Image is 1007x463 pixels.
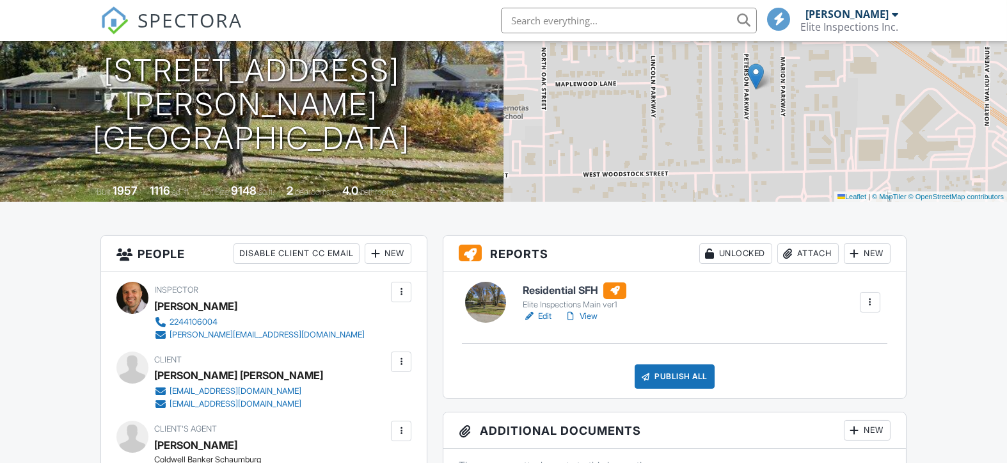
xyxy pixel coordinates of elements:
a: View [564,310,598,323]
span: Lot Size [202,187,229,197]
img: The Best Home Inspection Software - Spectora [100,6,129,35]
div: [PERSON_NAME][EMAIL_ADDRESS][DOMAIN_NAME] [170,330,365,340]
div: 1957 [113,184,138,197]
div: 2244106004 [170,317,218,327]
div: [PERSON_NAME] [154,296,237,316]
a: [PERSON_NAME] [154,435,237,455]
div: New [844,243,891,264]
a: 2244106004 [154,316,365,329]
div: New [365,243,411,264]
span: Inspector [154,285,198,295]
img: Marker [748,63,764,90]
span: SPECTORA [138,6,242,33]
div: [PERSON_NAME] [PERSON_NAME] [154,366,323,385]
a: SPECTORA [100,17,242,44]
a: [EMAIL_ADDRESS][DOMAIN_NAME] [154,398,313,410]
div: [PERSON_NAME] [805,8,889,20]
span: | [868,193,870,200]
span: sq.ft. [258,187,274,197]
div: New [844,420,891,441]
div: [EMAIL_ADDRESS][DOMAIN_NAME] [170,386,301,396]
div: Publish All [635,364,715,389]
h6: Residential SFH [523,282,626,299]
div: Disable Client CC Email [234,243,360,264]
div: Elite Inspections Main ver1 [523,300,626,310]
div: Elite Inspections Inc. [800,20,898,33]
div: Attach [777,243,839,264]
div: 1116 [150,184,170,197]
a: [PERSON_NAME][EMAIL_ADDRESS][DOMAIN_NAME] [154,329,365,341]
div: 9148 [231,184,257,197]
h3: Reports [443,236,906,272]
a: Edit [523,310,551,323]
a: Residential SFH Elite Inspections Main ver1 [523,282,626,311]
span: Client [154,355,182,364]
h1: [STREET_ADDRESS][PERSON_NAME] [GEOGRAPHIC_DATA] [20,54,483,155]
div: [EMAIL_ADDRESS][DOMAIN_NAME] [170,399,301,409]
div: 4.0 [342,184,358,197]
a: © OpenStreetMap contributors [908,193,1004,200]
h3: [DATE] 9:00 am - 11:00 am [150,24,354,42]
span: bedrooms [295,187,330,197]
span: sq. ft. [172,187,190,197]
h3: Additional Documents [443,412,906,449]
a: [EMAIL_ADDRESS][DOMAIN_NAME] [154,385,313,398]
span: bathrooms [360,187,397,197]
span: Client's Agent [154,424,217,434]
span: Built [97,187,111,197]
h3: People [101,236,427,272]
a: © MapTiler [872,193,907,200]
input: Search everything... [501,8,757,33]
a: Leaflet [837,193,866,200]
div: Unlocked [699,243,772,264]
div: 2 [287,184,293,197]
